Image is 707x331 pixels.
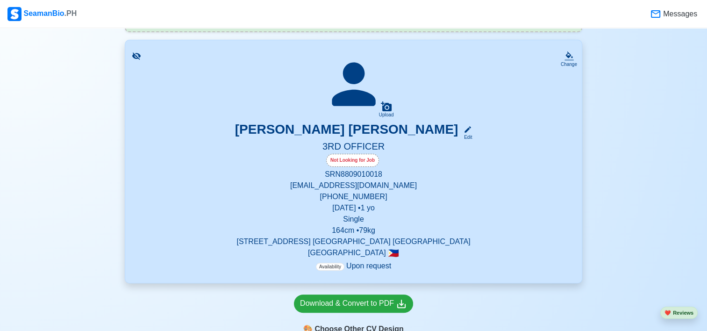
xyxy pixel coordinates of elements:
a: Download & Convert to PDF [294,295,413,313]
div: Edit [460,134,472,141]
span: 🇵🇭 [388,249,399,258]
p: [GEOGRAPHIC_DATA] [136,247,571,259]
p: SRN 8809010018 [136,169,571,180]
img: Logo [7,7,21,21]
h3: [PERSON_NAME] [PERSON_NAME] [235,122,458,141]
button: heartReviews [660,307,698,319]
p: [PHONE_NUMBER] [136,191,571,202]
span: heart [664,310,671,316]
div: SeamanBio [7,7,77,21]
div: Not Looking for Job [326,154,379,167]
span: Messages [661,8,697,20]
p: Single [136,214,571,225]
p: Upon request [316,260,391,272]
div: Change [561,61,577,68]
p: 164 cm • 79 kg [136,225,571,236]
h5: 3RD OFFICER [136,141,571,154]
span: .PH [64,9,77,17]
p: [DATE] • 1 yo [136,202,571,214]
p: [STREET_ADDRESS] [GEOGRAPHIC_DATA] [GEOGRAPHIC_DATA] [136,236,571,247]
div: Upload [379,112,394,118]
span: Availability [316,263,344,271]
div: Download & Convert to PDF [300,298,407,309]
p: [EMAIL_ADDRESS][DOMAIN_NAME] [136,180,571,191]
